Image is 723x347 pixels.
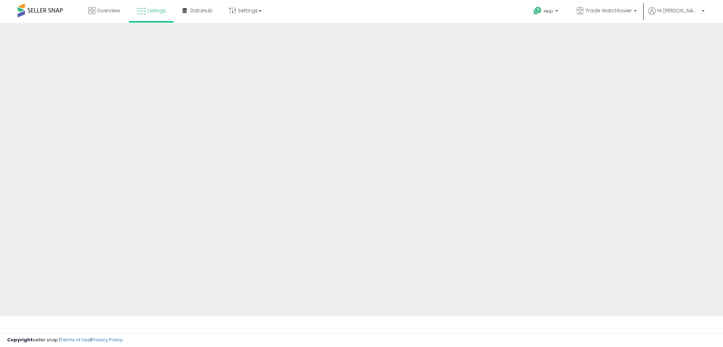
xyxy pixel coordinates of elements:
[648,7,705,23] a: Hi [PERSON_NAME]
[657,7,700,14] span: Hi [PERSON_NAME]
[97,7,120,14] span: Overview
[586,7,632,14] span: Trade Watchtower
[544,8,553,14] span: Help
[190,7,213,14] span: DataHub
[533,6,542,15] i: Get Help
[528,1,565,23] a: Help
[148,7,166,14] span: Listings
